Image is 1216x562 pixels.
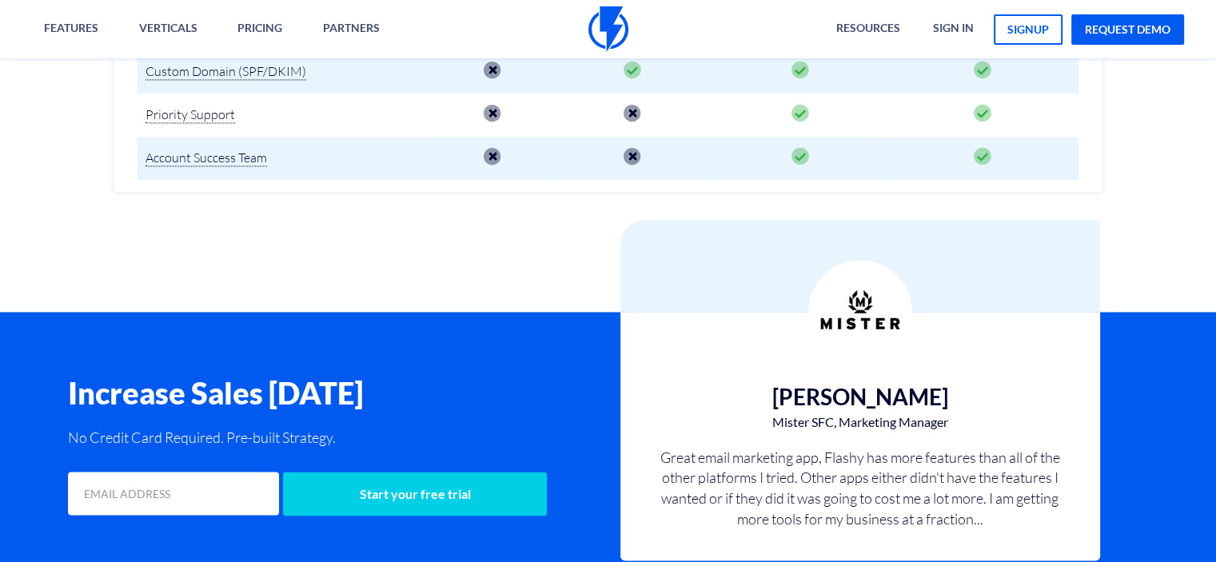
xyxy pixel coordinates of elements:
input: Start your free trial [283,472,547,516]
input: EMAIL ADDRESS [68,472,279,515]
img: Feedback [808,260,912,364]
h3: [PERSON_NAME] [652,384,1068,409]
span: Account Success Team [146,149,267,166]
a: signup [994,14,1063,45]
a: request demo [1071,14,1184,45]
p: Great email marketing app, Flashy has more features than all of the other platforms I tried. Othe... [652,447,1068,529]
h2: Increase Sales [DATE] [68,376,596,409]
span: Custom Domain (SPF/DKIM) [146,63,306,80]
span: Mister SFC, Marketing Manager [652,413,1068,431]
span: Priority Support [146,106,235,123]
p: No Credit Card Required. Pre-built Strategy. [68,425,596,448]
